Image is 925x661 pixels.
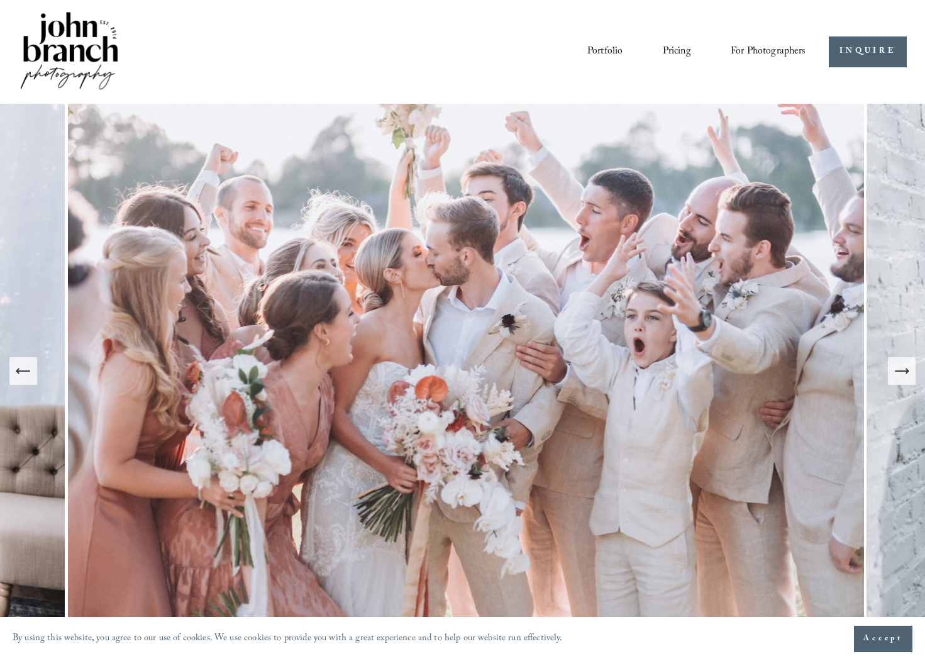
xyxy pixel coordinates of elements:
a: INQUIRE [829,36,906,67]
span: For Photographers [731,42,806,62]
a: Pricing [663,41,691,62]
button: Accept [854,626,912,652]
img: A wedding party celebrating outdoors, featuring a bride and groom kissing amidst cheering bridesm... [65,104,867,639]
button: Previous Slide [9,357,37,385]
a: folder dropdown [731,41,806,62]
img: John Branch IV Photography [18,9,120,94]
p: By using this website, you agree to our use of cookies. We use cookies to provide you with a grea... [13,630,563,648]
a: Portfolio [587,41,623,62]
span: Accept [863,633,903,645]
button: Next Slide [888,357,916,385]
